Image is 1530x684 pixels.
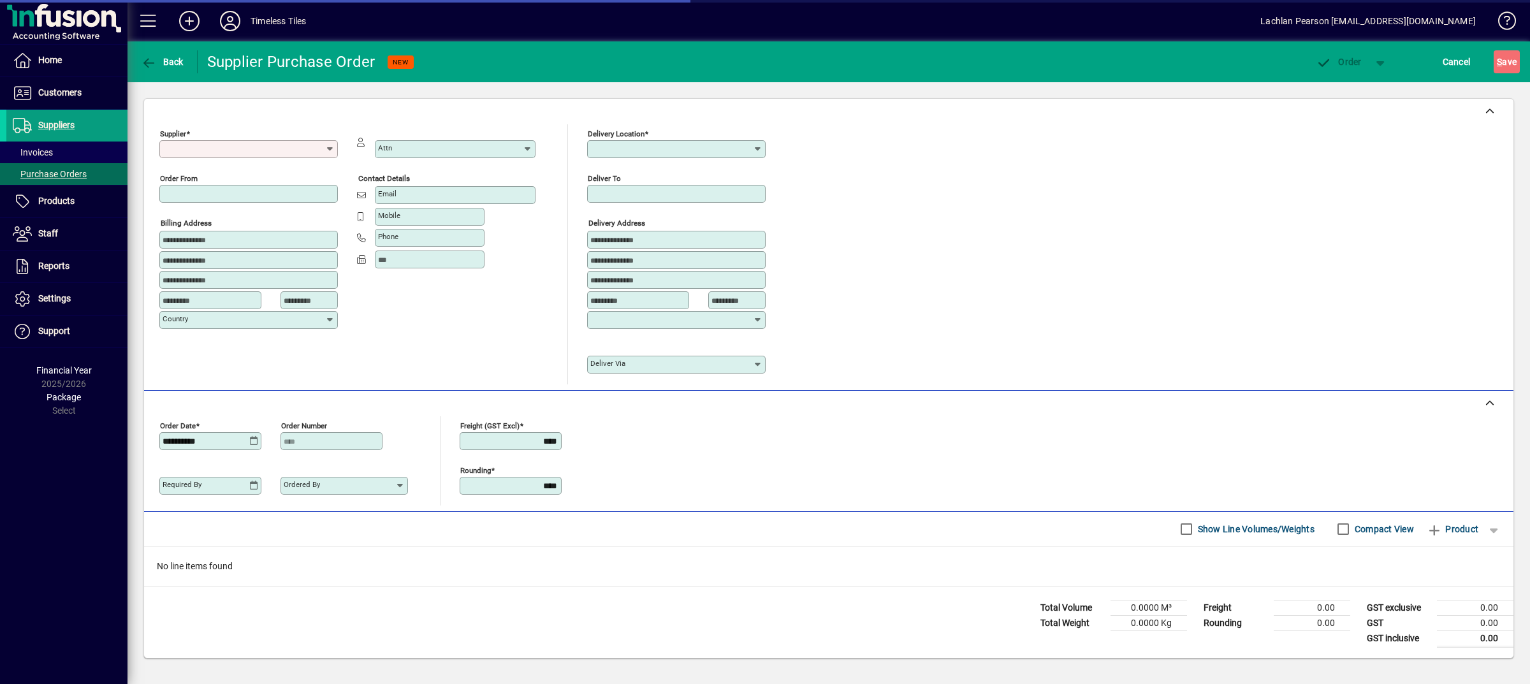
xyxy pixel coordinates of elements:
span: Order [1316,57,1362,67]
td: 0.00 [1437,600,1513,615]
mat-label: Attn [378,143,392,152]
mat-label: Mobile [378,211,400,220]
span: Purchase Orders [13,169,87,179]
a: Knowledge Base [1489,3,1514,44]
label: Show Line Volumes/Weights [1195,523,1315,535]
span: Support [38,326,70,336]
span: ave [1497,52,1517,72]
td: 0.00 [1274,615,1350,630]
td: Freight [1197,600,1274,615]
button: Add [169,10,210,33]
a: Reports [6,251,127,282]
span: Invoices [13,147,53,157]
span: Package [47,392,81,402]
span: Financial Year [36,365,92,375]
a: Support [6,316,127,347]
div: No line items found [144,547,1513,586]
mat-label: Rounding [460,465,491,474]
div: Timeless Tiles [251,11,306,31]
label: Compact View [1352,523,1414,535]
span: Settings [38,293,71,303]
button: Cancel [1439,50,1474,73]
span: Products [38,196,75,206]
span: Suppliers [38,120,75,130]
button: Profile [210,10,251,33]
button: Save [1494,50,1520,73]
span: Staff [38,228,58,238]
a: Invoices [6,142,127,163]
a: Staff [6,218,127,250]
a: Customers [6,77,127,109]
td: 0.00 [1437,615,1513,630]
span: NEW [393,58,409,66]
span: S [1497,57,1502,67]
mat-label: Ordered by [284,480,320,489]
mat-label: Phone [378,232,398,241]
span: Reports [38,261,69,271]
a: Products [6,186,127,217]
a: Settings [6,283,127,315]
td: 0.0000 Kg [1111,615,1187,630]
mat-label: Email [378,189,397,198]
mat-label: Freight (GST excl) [460,421,520,430]
mat-label: Deliver To [588,174,621,183]
td: 0.00 [1274,600,1350,615]
mat-label: Order date [160,421,196,430]
mat-label: Country [163,314,188,323]
app-page-header-button: Back [127,50,198,73]
span: Cancel [1443,52,1471,72]
mat-label: Required by [163,480,201,489]
td: 0.00 [1437,630,1513,646]
mat-label: Delivery Location [588,129,645,138]
mat-label: Order number [281,421,327,430]
td: Rounding [1197,615,1274,630]
mat-label: Supplier [160,129,186,138]
mat-label: Order from [160,174,198,183]
td: GST inclusive [1360,630,1437,646]
span: Back [141,57,184,67]
div: Supplier Purchase Order [207,52,375,72]
a: Home [6,45,127,76]
button: Order [1310,50,1368,73]
td: Total Weight [1034,615,1111,630]
div: Lachlan Pearson [EMAIL_ADDRESS][DOMAIN_NAME] [1260,11,1476,31]
span: Home [38,55,62,65]
button: Back [138,50,187,73]
span: Customers [38,87,82,98]
td: 0.0000 M³ [1111,600,1187,615]
a: Purchase Orders [6,163,127,185]
mat-label: Deliver via [590,359,625,368]
td: GST exclusive [1360,600,1437,615]
td: GST [1360,615,1437,630]
td: Total Volume [1034,600,1111,615]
